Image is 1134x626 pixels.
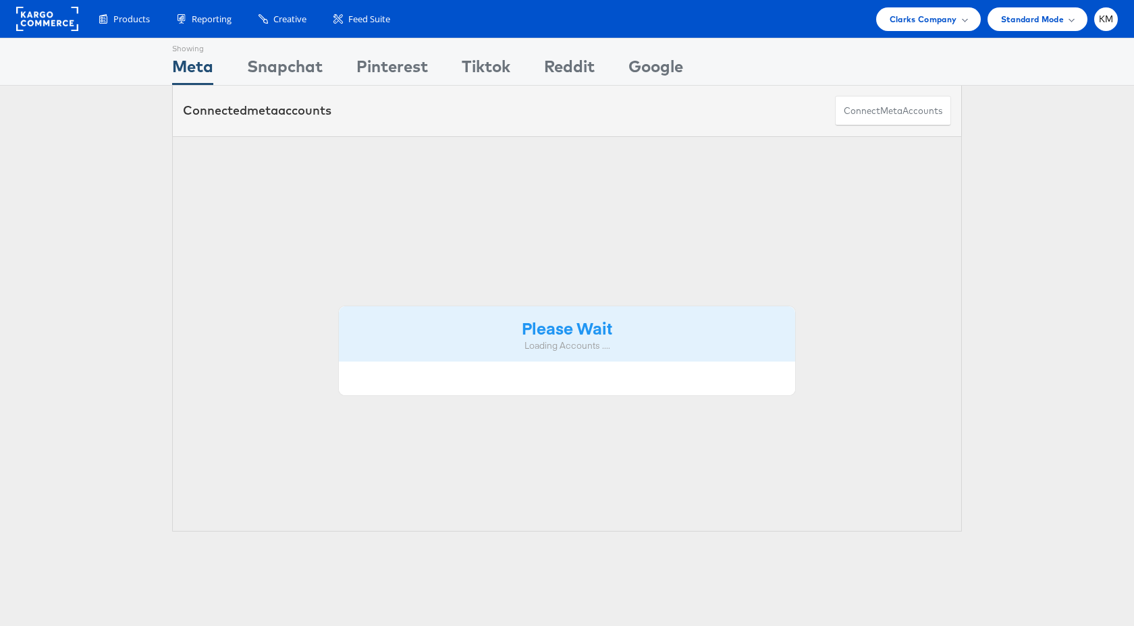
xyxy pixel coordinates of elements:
[247,103,278,118] span: meta
[183,102,331,119] div: Connected accounts
[247,55,323,85] div: Snapchat
[192,13,232,26] span: Reporting
[544,55,595,85] div: Reddit
[880,105,902,117] span: meta
[273,13,306,26] span: Creative
[1099,15,1114,24] span: KM
[172,38,213,55] div: Showing
[628,55,683,85] div: Google
[890,12,957,26] span: Clarks Company
[1001,12,1064,26] span: Standard Mode
[522,316,612,339] strong: Please Wait
[462,55,510,85] div: Tiktok
[349,339,785,352] div: Loading Accounts ....
[835,96,951,126] button: ConnectmetaAccounts
[113,13,150,26] span: Products
[356,55,428,85] div: Pinterest
[348,13,390,26] span: Feed Suite
[172,55,213,85] div: Meta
